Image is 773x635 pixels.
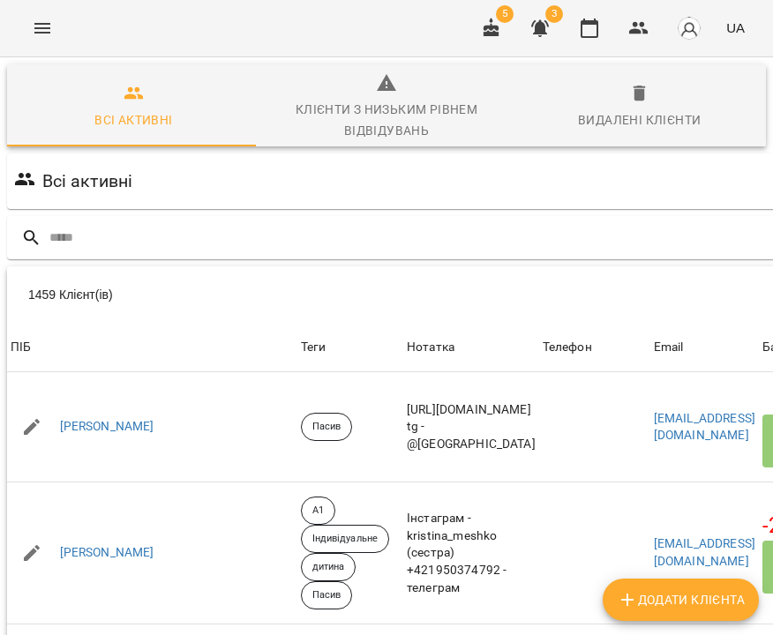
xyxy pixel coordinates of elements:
td: [URL][DOMAIN_NAME] tg - @[GEOGRAPHIC_DATA] [403,372,539,482]
div: Видалені клієнти [578,109,701,131]
div: Індивідуальне [301,525,389,553]
a: [EMAIL_ADDRESS][DOMAIN_NAME] [654,536,755,568]
div: Всі активні [94,109,172,131]
span: 5 [496,5,514,23]
div: Телефон [543,337,592,358]
span: Телефон [543,337,647,358]
p: дитина [312,560,345,575]
div: 1459 Клієнт(ів) [28,279,456,310]
td: Інстаграм - kristina_meshko (сестра) +421950374792 - телеграм [403,482,539,624]
div: ПІБ [11,337,31,358]
div: Sort [654,337,684,358]
a: [PERSON_NAME] [60,544,154,562]
div: Теги [301,337,400,358]
button: Menu [21,7,64,49]
span: Додати клієнта [617,589,745,610]
span: UA [726,19,745,37]
span: ПІБ [11,337,294,358]
span: 3 [545,5,563,23]
div: А1 [301,497,335,525]
div: Клієнти з низьким рівнем відвідувань [271,99,503,141]
div: Sort [11,337,31,358]
p: Індивідуальне [312,532,378,547]
button: Додати клієнта [603,579,759,621]
h6: Всі активні [42,168,133,195]
div: дитина [301,553,356,581]
p: Пасив [312,588,341,603]
div: Пасив [301,581,353,609]
span: Email [654,337,755,358]
a: [EMAIL_ADDRESS][DOMAIN_NAME] [654,411,755,443]
div: Пасив [301,413,353,441]
button: UA [719,11,752,44]
p: Пасив [312,420,341,435]
div: Sort [543,337,592,358]
a: [PERSON_NAME] [60,418,154,436]
p: А1 [312,504,324,519]
img: avatar_s.png [677,16,702,41]
div: Нотатка [407,337,536,358]
div: Email [654,337,684,358]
